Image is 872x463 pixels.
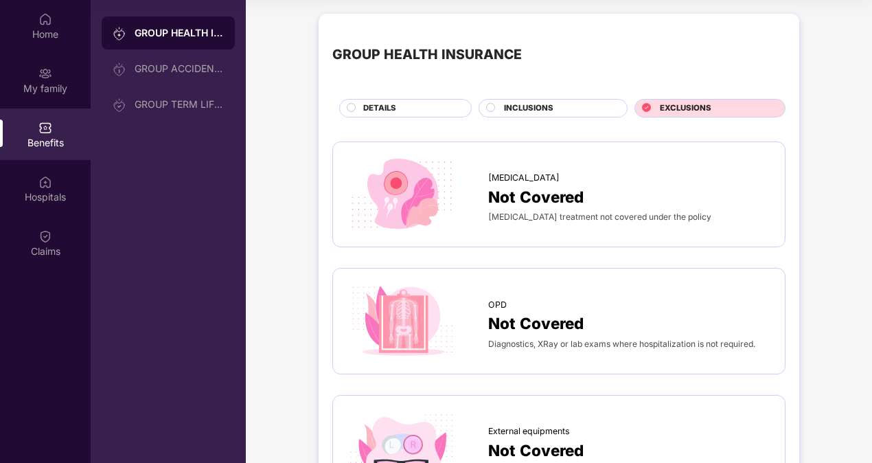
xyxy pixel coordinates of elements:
[488,171,560,185] span: [MEDICAL_DATA]
[135,99,224,110] div: GROUP TERM LIFE INSURANCE
[38,67,52,80] img: svg+xml;base64,PHN2ZyB3aWR0aD0iMjAiIGhlaWdodD0iMjAiIHZpZXdCb3g9IjAgMCAyMCAyMCIgZmlsbD0ibm9uZSIgeG...
[38,121,52,135] img: svg+xml;base64,PHN2ZyBpZD0iQmVuZWZpdHMiIHhtbG5zPSJodHRwOi8vd3d3LnczLm9yZy8yMDAwL3N2ZyIgd2lkdGg9Ij...
[488,339,755,349] span: Diagnostics, XRay or lab exams where hospitalization is not required.
[38,175,52,189] img: svg+xml;base64,PHN2ZyBpZD0iSG9zcGl0YWxzIiB4bWxucz0iaHR0cDovL3d3dy53My5vcmcvMjAwMC9zdmciIHdpZHRoPS...
[113,27,126,41] img: svg+xml;base64,PHN2ZyB3aWR0aD0iMjAiIGhlaWdodD0iMjAiIHZpZXdCb3g9IjAgMCAyMCAyMCIgZmlsbD0ibm9uZSIgeG...
[660,102,711,115] span: EXCLUSIONS
[113,98,126,112] img: svg+xml;base64,PHN2ZyB3aWR0aD0iMjAiIGhlaWdodD0iMjAiIHZpZXdCb3g9IjAgMCAyMCAyMCIgZmlsbD0ibm9uZSIgeG...
[113,63,126,76] img: svg+xml;base64,PHN2ZyB3aWR0aD0iMjAiIGhlaWdodD0iMjAiIHZpZXdCb3g9IjAgMCAyMCAyMCIgZmlsbD0ibm9uZSIgeG...
[347,282,458,360] img: icon
[38,229,52,243] img: svg+xml;base64,PHN2ZyBpZD0iQ2xhaW0iIHhtbG5zPSJodHRwOi8vd3d3LnczLm9yZy8yMDAwL3N2ZyIgd2lkdGg9IjIwIi...
[488,298,507,312] span: OPD
[504,102,553,115] span: INCLUSIONS
[363,102,396,115] span: DETAILS
[488,311,584,335] span: Not Covered
[135,63,224,74] div: GROUP ACCIDENTAL INSURANCE
[488,212,711,222] span: [MEDICAL_DATA] treatment not covered under the policy
[38,12,52,26] img: svg+xml;base64,PHN2ZyBpZD0iSG9tZSIgeG1sbnM9Imh0dHA6Ly93d3cudzMub3JnLzIwMDAvc3ZnIiB3aWR0aD0iMjAiIG...
[332,44,522,65] div: GROUP HEALTH INSURANCE
[488,425,570,438] span: External equipments
[488,438,584,462] span: Not Covered
[135,26,224,40] div: GROUP HEALTH INSURANCE
[347,156,458,234] img: icon
[488,185,584,209] span: Not Covered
